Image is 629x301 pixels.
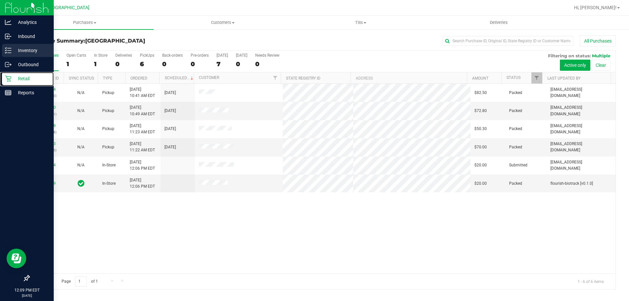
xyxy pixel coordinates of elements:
span: [GEOGRAPHIC_DATA] [85,38,145,44]
a: 11838774 [37,163,56,167]
span: Submitted [509,162,527,168]
p: Retail [11,75,51,83]
div: 6 [140,60,154,68]
p: Outbound [11,61,51,68]
span: Pickup [102,90,114,96]
span: In-Store [102,162,116,168]
button: N/A [77,108,85,114]
inline-svg: Retail [5,75,11,82]
input: 1 [75,276,87,287]
span: Not Applicable [77,126,85,131]
span: [EMAIL_ADDRESS][DOMAIN_NAME] [550,141,612,153]
a: Tills [292,16,429,29]
h3: Purchase Summary: [29,38,224,44]
div: [DATE] [217,53,228,58]
a: Customer [199,75,219,80]
span: [EMAIL_ADDRESS][DOMAIN_NAME] [550,159,612,172]
span: In-Store [102,180,116,187]
button: N/A [77,144,85,150]
div: 7 [217,60,228,68]
span: [GEOGRAPHIC_DATA] [45,5,89,10]
button: All Purchases [580,35,616,47]
span: Customers [154,20,291,26]
a: Last Updated By [547,76,581,81]
p: Reports [11,89,51,97]
span: $20.00 [474,162,487,168]
inline-svg: Reports [5,89,11,96]
div: 0 [162,60,183,68]
span: Filtering on status: [548,53,591,58]
span: [DATE] 11:22 AM EDT [130,141,155,153]
button: Clear [591,60,610,71]
a: Type [103,76,112,81]
span: Deliveries [481,20,517,26]
span: Not Applicable [77,108,85,113]
inline-svg: Inventory [5,47,11,54]
span: Packed [509,144,522,150]
div: 1 [67,60,86,68]
div: Open Carts [67,53,86,58]
span: Hi, [PERSON_NAME]! [574,5,617,10]
a: Status [506,75,521,80]
span: Packed [509,126,522,132]
div: PickUps [140,53,154,58]
span: [DATE] [164,126,176,132]
inline-svg: Outbound [5,61,11,68]
a: Customers [154,16,292,29]
a: Filter [270,72,281,84]
span: Not Applicable [77,145,85,149]
div: 0 [191,60,209,68]
span: Packed [509,108,522,114]
div: Pre-orders [191,53,209,58]
div: In Store [94,53,107,58]
span: Packed [509,90,522,96]
span: Multiple [592,53,610,58]
button: N/A [77,162,85,168]
div: 0 [236,60,247,68]
a: 11838779 [37,181,56,186]
div: Needs Review [255,53,279,58]
input: Search Purchase ID, Original ID, State Registry ID or Customer Name... [442,36,573,46]
span: [EMAIL_ADDRESS][DOMAIN_NAME] [550,86,612,99]
div: 1 [94,60,107,68]
div: Back-orders [162,53,183,58]
span: [DATE] 11:23 AM EDT [130,123,155,135]
p: Inventory [11,47,51,54]
a: Purchases [16,16,154,29]
p: [DATE] [3,293,51,298]
span: Packed [509,180,522,187]
span: 1 - 6 of 6 items [572,276,609,286]
a: 11838289 [37,123,56,128]
a: 11838150 [37,105,56,110]
span: [DATE] [164,90,176,96]
a: State Registry ID [286,76,320,81]
span: Not Applicable [77,163,85,167]
div: [DATE] [236,53,247,58]
a: 11838353 [37,141,56,146]
a: Deliveries [430,16,568,29]
span: [DATE] 12:06 PM EDT [130,177,155,190]
span: $20.00 [474,180,487,187]
span: [DATE] [164,144,176,150]
span: Pickup [102,126,114,132]
span: $72.80 [474,108,487,114]
span: $50.30 [474,126,487,132]
span: $70.00 [474,144,487,150]
p: Analytics [11,18,51,26]
span: [DATE] 12:06 PM EDT [130,159,155,172]
th: Address [351,72,467,84]
span: $82.50 [474,90,487,96]
span: Purchases [16,20,154,26]
a: Filter [531,72,542,84]
span: [DATE] 10:41 AM EDT [130,86,155,99]
span: [DATE] 10:49 AM EDT [130,104,155,117]
span: Pickup [102,144,114,150]
span: In Sync [78,179,85,188]
a: 11837704 [37,87,56,92]
span: Not Applicable [77,90,85,95]
span: Tills [292,20,429,26]
a: Scheduled [165,76,195,80]
span: [EMAIL_ADDRESS][DOMAIN_NAME] [550,123,612,135]
div: 0 [115,60,132,68]
span: [EMAIL_ADDRESS][DOMAIN_NAME] [550,104,612,117]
